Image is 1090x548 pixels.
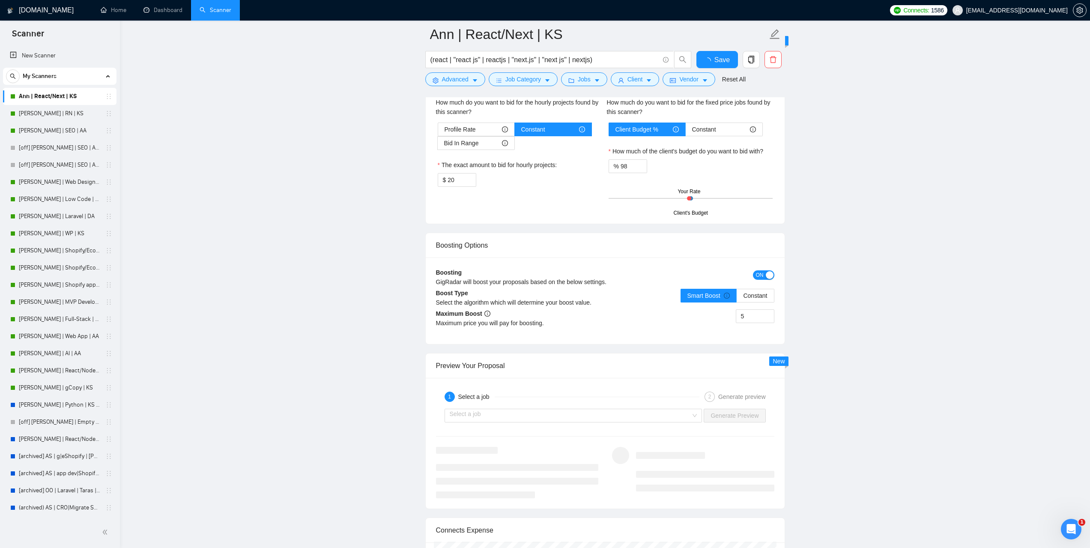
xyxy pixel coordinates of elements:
span: 2 [708,394,711,400]
b: Maximum Boost [436,310,490,317]
a: Reset All [722,75,746,84]
div: Boosting Options [436,233,774,258]
span: holder [105,110,112,117]
span: search [675,56,691,63]
span: holder [105,367,112,374]
span: holder [105,436,112,443]
div: GigRadar will boost your proposals based on the below settings. [436,277,690,287]
span: edit [769,29,780,40]
span: delete [765,56,781,63]
div: How much do you want to bid for the hourly projects found by this scanner? [436,98,603,117]
button: search [674,51,691,68]
span: 1586 [931,6,944,15]
input: Scanner name... [430,24,767,45]
span: holder [105,93,112,100]
span: holder [105,350,112,357]
div: Connects Expense [436,518,774,542]
img: upwork-logo.png [894,7,901,14]
a: setting [1073,7,1087,14]
a: homeHome [101,6,126,14]
a: [archived] OO | Laravel | Taras | Top filters [19,482,100,499]
span: holder [105,487,112,494]
a: Ann | React/Next | KS [19,88,100,105]
div: Client's Budget [674,209,708,217]
span: holder [105,333,112,340]
span: 1 [448,394,451,400]
span: idcard [670,77,676,84]
a: [archived] AS | g|eShopify | [PERSON_NAME] [19,448,100,465]
b: Boosting [436,269,462,276]
span: holder [105,179,112,186]
span: holder [105,264,112,271]
span: info-circle [579,126,585,132]
button: folderJobscaret-down [561,72,607,86]
span: holder [105,316,112,323]
span: user [618,77,624,84]
span: holder [105,419,112,425]
span: Advanced [442,75,469,84]
button: userClientcaret-down [611,72,660,86]
input: How much of the client's budget do you want to bid with? [621,160,647,173]
button: Generate Preview [704,409,765,422]
button: copy [743,51,760,68]
span: holder [105,213,112,220]
span: holder [105,281,112,288]
iframe: Intercom live chat [1061,519,1081,539]
span: holder [105,196,112,203]
a: [PERSON_NAME] | Web Design | DA [19,174,100,191]
span: info-circle [484,311,490,317]
span: search [6,73,19,79]
a: [PERSON_NAME] | AI | AA [19,345,100,362]
span: Jobs [578,75,591,84]
label: How much of the client's budget do you want to bid with? [609,147,764,156]
span: holder [105,247,112,254]
span: loading [704,57,714,64]
button: settingAdvancedcaret-down [425,72,485,86]
a: [PERSON_NAME] | Web App | AA [19,328,100,345]
span: caret-down [702,77,708,84]
span: Connects: [903,6,929,15]
span: My Scanners [23,68,57,85]
a: [PERSON_NAME] | Python | KS - WIP [19,396,100,413]
a: dashboardDashboard [143,6,182,14]
div: Preview Your Proposal [436,353,774,378]
span: info-circle [673,126,679,132]
a: [off] [PERSON_NAME] | SEO | AA - Light, Low Budget [19,156,100,174]
a: [PERSON_NAME] | Low Code | DA [19,191,100,208]
span: Vendor [679,75,698,84]
a: [PERSON_NAME] | Shopify/Ecom | DA - lower requirements [19,242,100,259]
div: Maximum price you will pay for boosting. [436,318,605,328]
span: Constant [743,292,767,299]
a: [PERSON_NAME] | gCopy | KS [19,379,100,396]
li: New Scanner [3,47,116,64]
img: logo [7,4,13,18]
button: search [6,69,20,83]
a: [off] [PERSON_NAME] | Empty for future | AA [19,413,100,431]
button: delete [764,51,782,68]
a: [off] [PERSON_NAME] | SEO | AA - Strict, High Budget [19,139,100,156]
span: holder [105,162,112,168]
span: holder [105,384,112,391]
a: New Scanner [10,47,110,64]
span: holder [105,453,112,460]
div: Select the algorithm which will determine your boost value. [436,298,605,307]
button: barsJob Categorycaret-down [489,72,558,86]
a: [PERSON_NAME] | React/Node | AA [19,362,100,379]
div: Generate preview [718,392,766,402]
span: bars [496,77,502,84]
span: caret-down [472,77,478,84]
span: Client Budget % [615,123,658,136]
a: [PERSON_NAME] | MVP Development | AA [19,293,100,311]
span: info-circle [502,140,508,146]
b: Boost Type [436,290,468,296]
span: Client [627,75,643,84]
input: The exact amount to bid for hourly projects: [448,174,475,186]
span: user [955,7,961,13]
span: caret-down [544,77,550,84]
span: holder [105,470,112,477]
span: ON [756,270,764,280]
span: Constant [692,123,716,136]
span: Profile Rate [445,123,476,136]
input: Search Freelance Jobs... [430,54,659,65]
